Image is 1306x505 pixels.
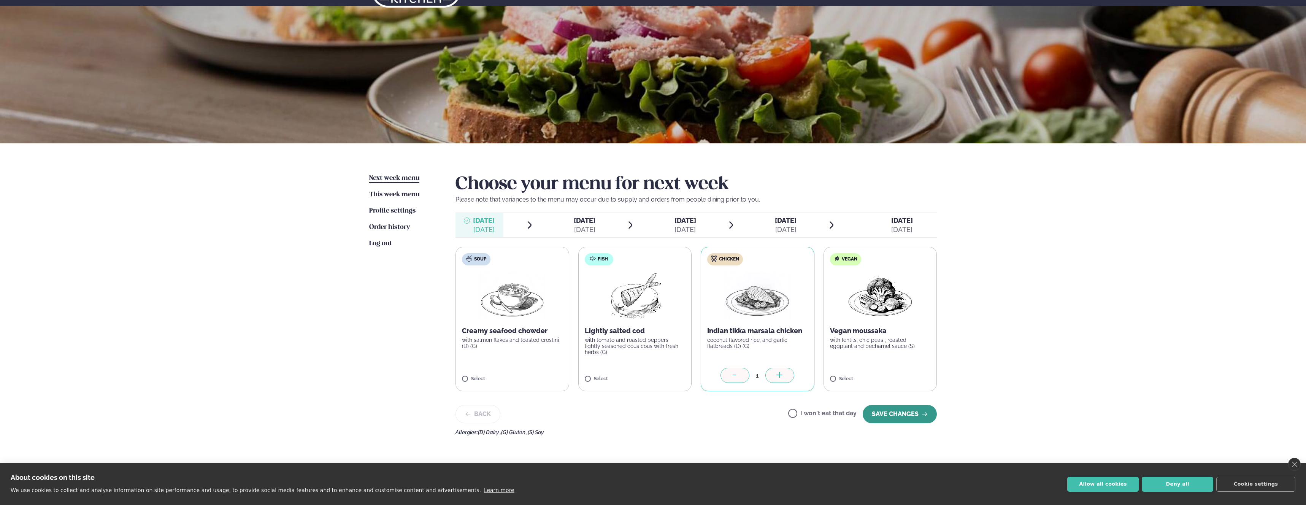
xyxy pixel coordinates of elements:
[369,224,410,230] span: Order history
[11,487,481,493] p: We use cookies to collect and analyse information on site performance and usage, to provide socia...
[462,326,563,335] p: Creamy seafood chowder
[455,174,937,195] h2: Choose your menu for next week
[674,225,696,234] div: [DATE]
[830,337,931,349] p: with lentils, chic peas , roasted eggplant and bechamel sauce (S)
[462,337,563,349] p: with salmon flakes and toasted crostini (D) (G)
[1142,477,1213,492] button: Deny all
[749,371,765,380] div: 1
[369,175,419,181] span: Next week menu
[707,337,808,349] p: coconut flavored rice, and garlic flatbreads (D) (G)
[719,256,739,262] span: Chicken
[711,256,717,262] img: chicken.svg
[466,256,472,262] img: soup.svg
[830,326,931,335] p: Vegan moussaka
[473,225,495,234] div: [DATE]
[585,337,686,355] p: with tomato and roasted peppers, lightly seasoned cous cous with fresh herbs (G)
[707,326,808,335] p: Indian tikka marsala chicken
[369,206,416,216] a: Profile settings
[474,256,486,262] span: Soup
[455,405,500,423] button: Back
[369,174,419,183] a: Next week menu
[478,429,501,435] span: (D) Dairy ,
[369,240,392,247] span: Log out
[601,272,668,320] img: Fish.png
[724,272,791,320] img: Chicken-breast.png
[834,256,840,262] img: Vegan.svg
[11,473,95,481] strong: About cookies on this site
[1067,477,1139,492] button: Allow all cookies
[479,272,546,320] img: Soup.png
[590,256,596,262] img: fish.svg
[1288,458,1301,471] a: close
[528,429,544,435] span: (S) Soy
[847,272,914,320] img: Vegan.png
[1216,477,1295,492] button: Cookie settings
[585,326,686,335] p: Lightly salted cod
[842,256,857,262] span: Vegan
[369,191,419,198] span: This week menu
[574,225,595,234] div: [DATE]
[501,429,528,435] span: (G) Gluten ,
[455,195,937,204] p: Please note that variances to the menu may occur due to supply and orders from people dining prio...
[369,223,410,232] a: Order history
[473,216,495,224] span: [DATE]
[674,216,696,224] span: [DATE]
[369,239,392,248] a: Log out
[891,225,913,234] div: [DATE]
[598,256,608,262] span: Fish
[863,405,937,423] button: SAVE CHANGES
[775,216,797,224] span: [DATE]
[484,487,514,493] a: Learn more
[369,208,416,214] span: Profile settings
[574,216,595,224] span: [DATE]
[891,216,913,224] span: [DATE]
[455,429,937,435] div: Allergies:
[775,225,797,234] div: [DATE]
[369,190,419,199] a: This week menu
